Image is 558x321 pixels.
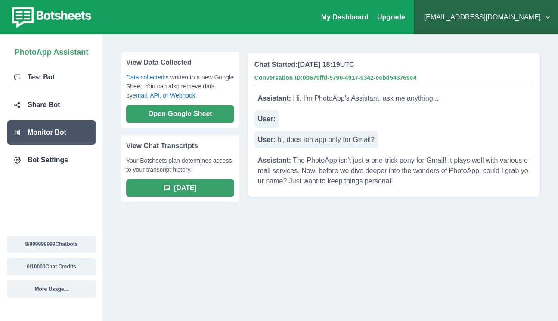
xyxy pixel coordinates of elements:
[126,156,234,179] p: Your Botsheets plan determines access to your transcript history.
[321,13,369,21] a: My Dashboard
[15,43,88,58] p: PhotoApp Assistant
[258,94,291,102] b: Assistant:
[126,141,234,156] p: View Chat Transcripts
[377,13,405,21] a: Upgrade
[133,92,195,99] a: email, API, or Webhook
[28,100,60,110] p: Share Bot
[254,131,378,148] p: hi, does teh app only for Gmail?
[258,136,276,143] b: User:
[126,57,234,73] p: View Data Collected
[254,90,442,107] p: Hi, I’m PhotoApp's Assistant, ask me anything...
[126,110,234,117] a: Open Google Sheet
[28,72,55,82] p: Test Bot
[126,73,234,105] p: is written to a new Google Sheet. You can also retrieve data by .
[7,236,96,253] button: 8/999999999Chatbots
[421,9,551,26] button: [EMAIL_ADDRESS][DOMAIN_NAME]
[254,60,354,70] p: Chat Started: [DATE] 18:19 UTC
[126,179,234,197] button: [DATE]
[28,155,68,165] p: Bot Settings
[254,152,533,190] p: The PhotoApp isn't just a one-trick pony for Gmail! It plays well with various email services. No...
[7,5,94,29] img: botsheets-logo.png
[126,105,234,123] button: Open Google Sheet
[258,157,291,164] b: Assistant:
[126,74,164,81] a: Data collected
[7,258,96,275] button: 0/10000Chat Credits
[7,280,96,298] button: More Usage...
[28,127,66,138] p: Monitor Bot
[254,73,417,82] p: Conversation ID: 0b679ffd-5790-4917-9342-cebd543769e4
[258,115,276,123] b: User:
